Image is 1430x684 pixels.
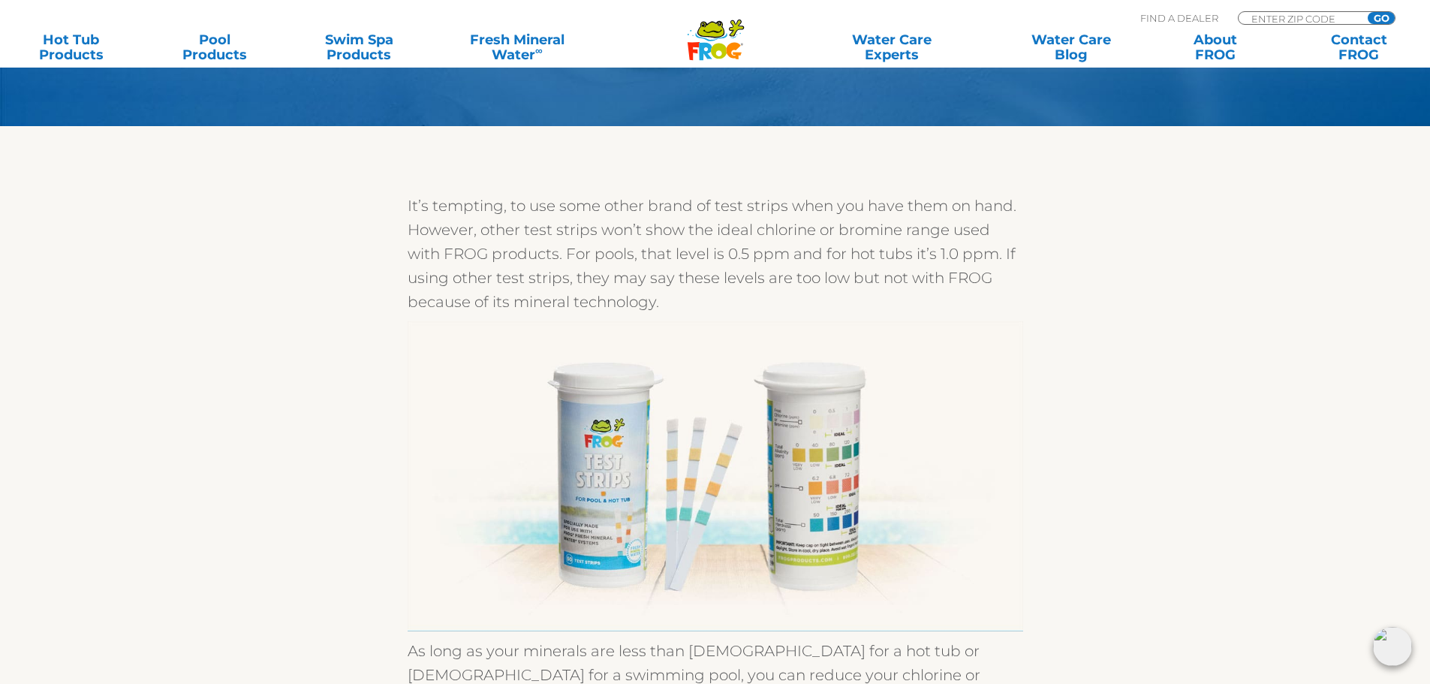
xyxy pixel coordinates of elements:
a: AboutFROG [1159,32,1271,62]
a: PoolProducts [159,32,271,62]
p: Find A Dealer [1140,11,1218,25]
p: It’s tempting, to use some other brand of test strips when you have them on hand. However, other ... [408,194,1023,314]
sup: ∞ [535,44,543,56]
a: Water CareBlog [1015,32,1127,62]
a: Fresh MineralWater∞ [447,32,587,62]
img: pool-test-strips [408,321,1023,631]
img: openIcon [1373,627,1412,666]
a: Water CareExperts [801,32,983,62]
a: Hot TubProducts [15,32,127,62]
input: Zip Code Form [1250,12,1351,25]
a: ContactFROG [1303,32,1415,62]
a: Swim SpaProducts [303,32,415,62]
input: GO [1368,12,1395,24]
